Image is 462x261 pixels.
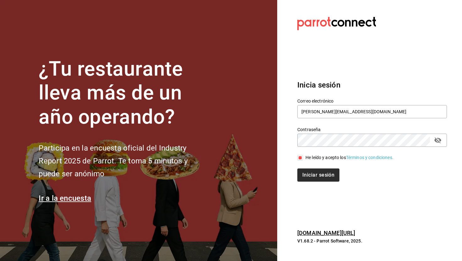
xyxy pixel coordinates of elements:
[305,154,393,161] div: He leído y acepto los
[39,194,91,203] a: Ir a la encuesta
[297,127,447,131] label: Contraseña
[297,105,447,118] input: Ingresa tu correo electrónico
[432,135,443,146] button: passwordField
[297,168,339,182] button: Iniciar sesión
[39,57,208,129] h1: ¿Tu restaurante lleva más de un año operando?
[297,230,355,236] a: [DOMAIN_NAME][URL]
[297,238,447,244] p: V1.68.2 - Parrot Software, 2025.
[39,142,208,180] h2: Participa en la encuesta oficial del Industry Report 2025 de Parrot. Te toma 5 minutos y puede se...
[297,79,447,91] h3: Inicia sesión
[346,155,393,160] a: Términos y condiciones.
[297,99,447,103] label: Correo electrónico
